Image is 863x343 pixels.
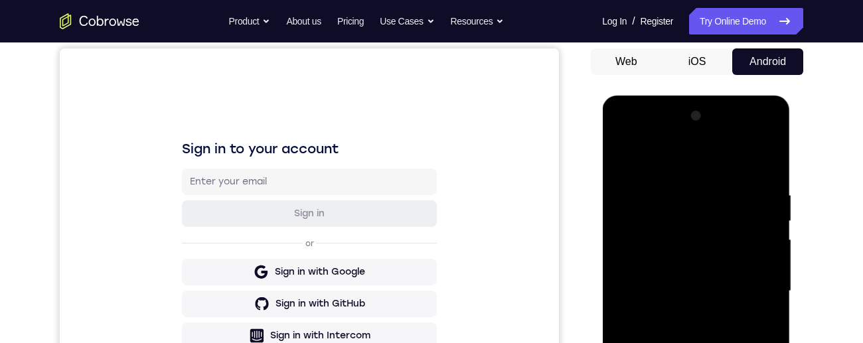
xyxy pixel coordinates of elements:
div: Sign in with Intercom [210,281,311,294]
a: Try Online Demo [689,8,803,34]
div: Sign in with GitHub [216,249,305,262]
button: Sign in with Google [122,210,377,237]
span: / [632,13,635,29]
a: Log In [602,8,627,34]
div: Sign in with Google [215,217,305,230]
button: Resources [451,8,505,34]
a: About us [286,8,321,34]
button: iOS [662,48,733,75]
div: Sign in with Zendesk [212,312,309,326]
a: Pricing [337,8,364,34]
button: Sign in [122,152,377,178]
button: Sign in with GitHub [122,242,377,269]
button: Sign in with Zendesk [122,306,377,332]
button: Product [229,8,271,34]
button: Web [591,48,662,75]
p: or [243,190,257,200]
h1: Sign in to your account [122,91,377,109]
a: Go to the home page [60,13,139,29]
button: Android [732,48,803,75]
button: Use Cases [380,8,434,34]
button: Sign in with Intercom [122,274,377,301]
a: Register [641,8,673,34]
input: Enter your email [130,127,369,140]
